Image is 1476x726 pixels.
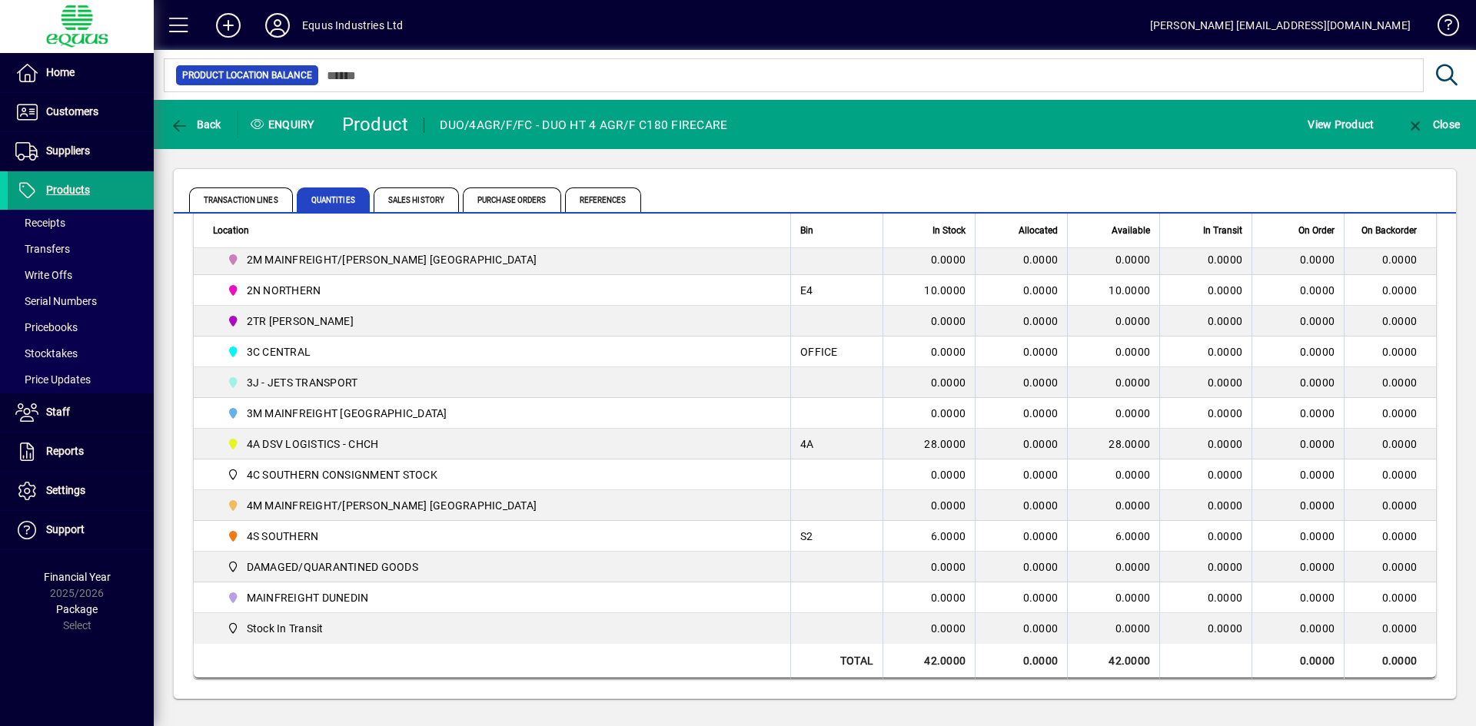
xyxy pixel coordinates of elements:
a: Reports [8,433,154,471]
td: 0.0000 [883,490,975,521]
td: 0.0000 [1344,644,1436,678]
td: 0.0000 [1067,367,1159,398]
span: Sales History [374,187,459,212]
span: 0.0000 [1208,469,1243,481]
span: 0.0000 [1208,438,1243,450]
span: 0.0000 [1300,375,1335,390]
div: Equus Industries Ltd [302,13,404,38]
span: Stocktakes [15,347,78,360]
a: Serial Numbers [8,288,154,314]
span: 0.0000 [1208,346,1243,358]
td: 4A [790,429,883,459]
a: Suppliers [8,132,154,171]
span: 4M MAINFREIGHT/OWENS CHRISTCHURCH [221,496,773,515]
app-page-header-button: Close enquiry [1390,111,1476,138]
span: 0.0000 [1023,376,1059,389]
span: 0.0000 [1300,590,1335,605]
span: Allocated [1019,222,1058,239]
span: 0.0000 [1300,344,1335,360]
span: Home [46,66,75,78]
span: 0.0000 [1023,254,1059,266]
span: References [565,187,641,212]
span: 3J - JETS TRANSPORT [221,373,773,392]
span: Settings [46,484,85,496]
td: 6.0000 [1067,521,1159,552]
span: Price Updates [15,373,91,386]
td: 0.0000 [1344,398,1436,429]
td: 28.0000 [883,429,975,459]
span: 0.0000 [1023,530,1059,542]
span: 3M MAINFREIGHT [GEOGRAPHIC_DATA] [247,406,447,421]
span: 4A DSV LOGISTICS - CHCH [221,435,773,453]
span: Product Location Balance [182,68,312,83]
td: 0.0000 [883,398,975,429]
span: 0.0000 [1208,376,1243,389]
td: OFFICE [790,336,883,367]
a: Stocktakes [8,340,154,366]
td: 0.0000 [1067,490,1159,521]
div: DUO/4AGR/F/FC - DUO HT 4 AGR/F C180 FIRECARE [440,113,727,138]
button: Add [204,12,253,39]
td: 0.0000 [883,552,975,582]
span: 4C SOUTHERN CONSIGNMENT STOCK [221,466,773,484]
span: 0.0000 [1023,407,1059,419]
span: In Stock [932,222,966,239]
span: 3C CENTRAL [221,343,773,361]
span: Receipts [15,217,65,229]
td: 0.0000 [975,644,1067,678]
td: 0.0000 [1067,613,1159,644]
span: Customers [46,105,98,118]
span: 4C SOUTHERN CONSIGNMENT STOCK [247,467,437,482]
td: 0.0000 [1344,244,1436,275]
span: View Product [1308,112,1374,137]
span: 4S SOUTHERN [221,527,773,545]
span: In Transit [1203,222,1242,239]
span: 0.0000 [1023,438,1059,450]
span: 0.0000 [1208,561,1243,573]
a: Support [8,511,154,549]
span: DAMAGED/QUARANTINED GOODS [247,559,418,575]
button: Profile [253,12,302,39]
span: Bin [800,222,813,239]
a: Knowledge Base [1426,3,1457,53]
span: 4A DSV LOGISTICS - CHCH [247,436,379,452]
td: 0.0000 [1344,367,1436,398]
span: 4S SOUTHERN [247,529,319,544]
span: 0.0000 [1208,592,1243,604]
td: 0.0000 [883,613,975,644]
span: 3C CENTRAL [247,344,311,360]
td: 0.0000 [1344,275,1436,306]
td: 0.0000 [883,306,975,336]
span: 0.0000 [1208,284,1243,297]
span: Close [1406,118,1460,131]
span: 2TR TOM RYAN CARTAGE [221,312,773,330]
td: 0.0000 [1067,306,1159,336]
span: 3M MAINFREIGHT WELLINGTON [221,404,773,423]
a: Home [8,54,154,92]
span: Location [213,222,249,239]
td: 0.0000 [1344,459,1436,490]
span: Staff [46,406,70,418]
button: View Product [1304,111,1378,138]
td: 0.0000 [1067,552,1159,582]
span: 0.0000 [1023,622,1059,635]
td: 0.0000 [1067,582,1159,613]
td: 0.0000 [883,582,975,613]
span: 0.0000 [1208,315,1243,327]
span: 0.0000 [1300,283,1335,298]
span: Stock In Transit [221,619,773,638]
td: 42.0000 [883,644,975,678]
div: [PERSON_NAME] [EMAIL_ADDRESS][DOMAIN_NAME] [1150,13,1411,38]
span: MAINFREIGHT DUNEDIN [247,590,369,605]
a: Staff [8,393,154,432]
span: Products [46,184,90,196]
span: On Order [1298,222,1335,239]
td: 28.0000 [1067,429,1159,459]
span: 0.0000 [1023,346,1059,358]
td: 0.0000 [1344,552,1436,582]
span: 0.0000 [1208,530,1243,542]
td: 0.0000 [883,459,975,490]
span: Pricebooks [15,321,78,333]
span: 2TR [PERSON_NAME] [247,313,354,329]
span: 3J - JETS TRANSPORT [247,375,358,390]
